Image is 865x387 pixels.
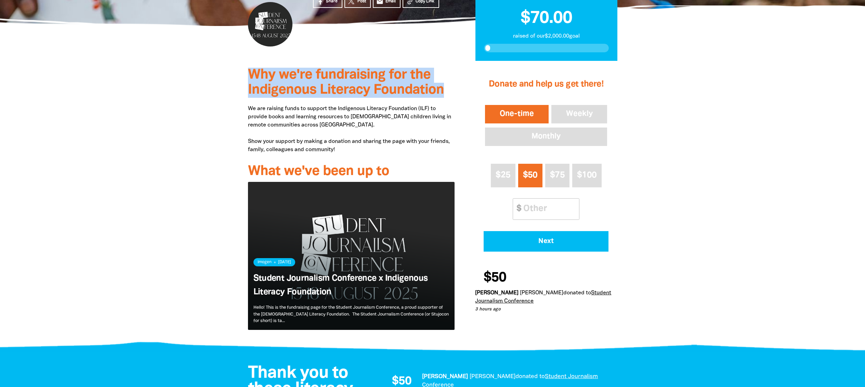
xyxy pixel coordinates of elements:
[422,374,468,379] em: [PERSON_NAME]
[475,306,612,313] p: 3 hours ago
[491,164,515,187] button: $25
[248,105,455,154] p: We are raising funds to support the Indigenous Literacy Foundation (ILF) to provide books and lea...
[484,71,608,98] h2: Donate and help us get there!
[470,374,515,379] em: [PERSON_NAME]
[545,164,569,187] button: $75
[577,171,597,179] span: $100
[475,267,617,313] div: Donation stream
[253,275,428,296] a: Student Journalism Conference x Indigenous Literacy Foundation
[563,291,591,295] span: donated to
[513,199,521,219] span: $
[515,374,545,379] span: donated to
[248,69,444,96] span: Why we're fundraising for the Indigenous Literacy Foundation
[520,291,563,295] em: [PERSON_NAME]
[518,164,542,187] button: $50
[493,238,599,245] span: Next
[248,164,455,179] h3: What we've been up to
[521,11,572,26] span: $70.00
[496,171,510,179] span: $25
[475,291,519,295] em: [PERSON_NAME]
[519,199,579,219] input: Other
[248,182,455,338] div: Paginated content
[523,171,538,179] span: $50
[550,104,609,125] button: Weekly
[484,32,609,40] p: raised of our $2,000.00 goal
[484,271,506,285] span: $50
[550,171,565,179] span: $75
[484,231,608,252] button: Pay with Credit Card
[572,164,602,187] button: $100
[484,104,550,125] button: One-time
[484,126,608,147] button: Monthly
